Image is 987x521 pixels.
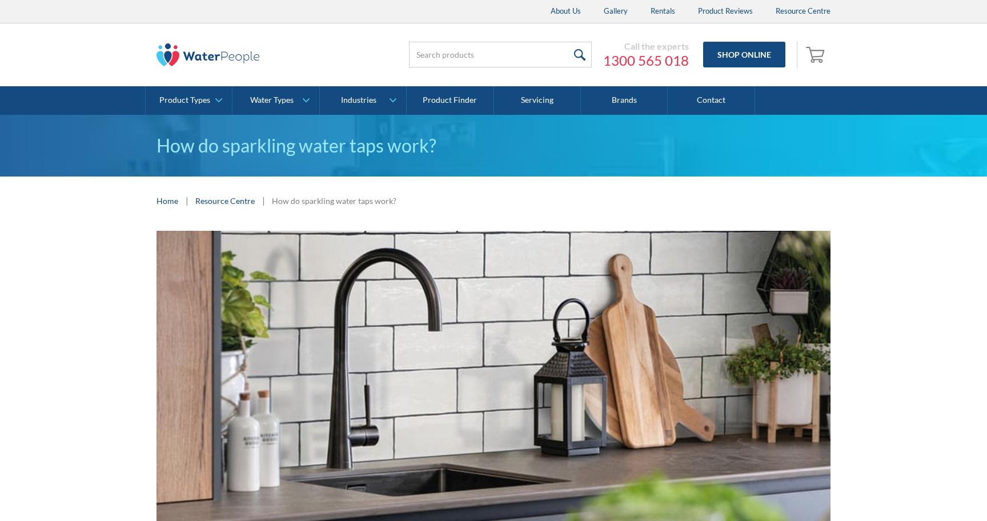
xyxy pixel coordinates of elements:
img: shopping cart [806,45,828,63]
input: Search products [409,42,592,67]
div: Call the experts [603,41,689,52]
a: Open empty cart [803,41,830,69]
img: The Water People [157,43,259,66]
a: 1300 565 018 [603,52,689,69]
a: Resource Centre [195,195,255,207]
a: Brands [581,86,668,115]
h1: How do sparkling water taps work? [157,132,830,159]
a: Home [157,195,178,207]
a: Water Types [232,86,319,115]
div: | [184,194,190,207]
a: Shop Online [703,42,785,67]
a: Servicing [494,86,581,115]
a: Industries [320,86,406,115]
div: | [260,194,266,207]
div: How do sparkling water taps work? [272,195,396,207]
div: Water Types [250,95,294,105]
a: Product Types [146,86,232,115]
a: Contact [668,86,755,115]
a: Product Finder [407,86,493,115]
div: Product Types [159,95,210,105]
div: Industries [341,95,376,105]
